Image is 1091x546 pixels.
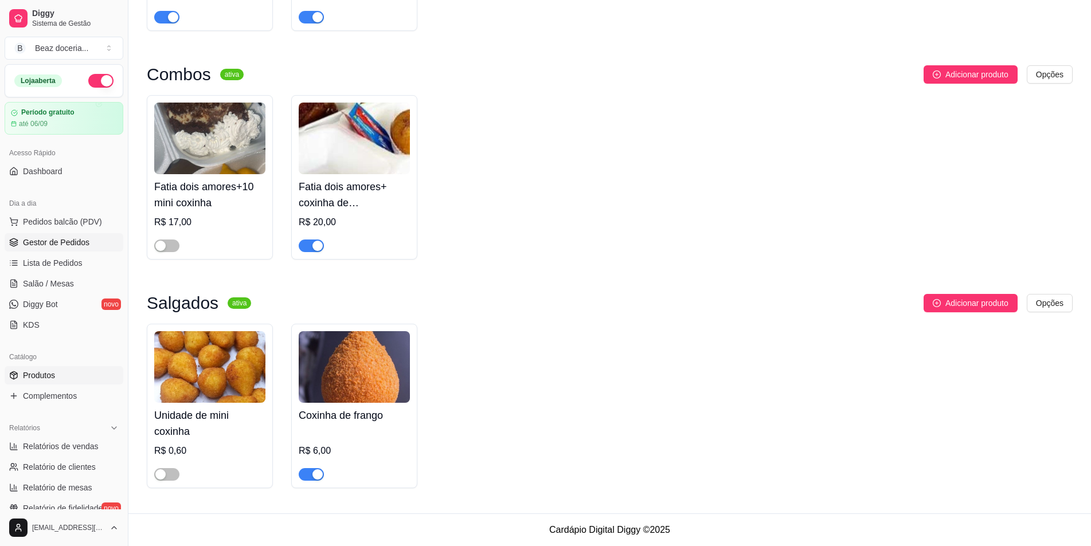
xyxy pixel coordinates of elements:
a: Relatório de fidelidadenovo [5,499,123,517]
h4: Unidade de mini coxinha [154,407,265,439]
a: Gestor de Pedidos [5,233,123,252]
article: até 06/09 [19,119,48,128]
a: KDS [5,316,123,334]
h3: Combos [147,68,211,81]
h3: Salgados [147,296,218,310]
div: Dia a dia [5,194,123,213]
h4: Fatia dois amores+ coxinha de [PERSON_NAME] [299,179,410,211]
div: Beaz doceria ... [35,42,88,54]
a: Relatório de mesas [5,478,123,497]
a: Complementos [5,387,123,405]
a: Salão / Mesas [5,274,123,293]
a: Dashboard [5,162,123,180]
span: Gestor de Pedidos [23,237,89,248]
span: Relatório de mesas [23,482,92,493]
button: Adicionar produto [924,65,1018,84]
div: R$ 6,00 [299,444,410,458]
span: Produtos [23,370,55,381]
a: Lista de Pedidos [5,254,123,272]
button: Alterar Status [88,74,114,88]
button: Select a team [5,37,123,60]
button: Adicionar produto [924,294,1018,312]
span: B [14,42,26,54]
div: R$ 0,60 [154,444,265,458]
span: Relatório de clientes [23,461,96,473]
button: [EMAIL_ADDRESS][DOMAIN_NAME] [5,514,123,541]
a: Relatório de clientes [5,458,123,476]
span: Adicionar produto [945,68,1008,81]
article: Período gratuito [21,108,75,117]
div: R$ 20,00 [299,215,410,229]
span: [EMAIL_ADDRESS][DOMAIN_NAME] [32,523,105,532]
span: Relatório de fidelidade [23,502,103,514]
span: Pedidos balcão (PDV) [23,216,102,227]
a: Relatórios de vendas [5,437,123,455]
img: product-image [299,331,410,403]
a: Produtos [5,366,123,384]
span: Salão / Mesas [23,278,74,289]
a: DiggySistema de Gestão [5,5,123,32]
span: Relatórios [9,423,40,433]
img: product-image [154,331,265,403]
button: Opções [1027,65,1073,84]
button: Opções [1027,294,1073,312]
footer: Cardápio Digital Diggy © 2025 [128,513,1091,546]
span: plus-circle [933,70,941,78]
button: Pedidos balcão (PDV) [5,213,123,231]
div: Acesso Rápido [5,144,123,162]
div: R$ 17,00 [154,215,265,229]
img: product-image [299,103,410,174]
a: Período gratuitoaté 06/09 [5,102,123,135]
span: Diggy [32,9,119,19]
span: Lista de Pedidos [23,257,83,269]
img: product-image [154,103,265,174]
div: Loja aberta [14,74,62,87]
span: Sistema de Gestão [32,19,119,28]
a: Diggy Botnovo [5,295,123,313]
span: Opções [1036,297,1063,309]
h4: Coxinha de frango [299,407,410,423]
sup: ativa [220,69,244,80]
span: Adicionar produto [945,297,1008,309]
span: KDS [23,319,40,331]
span: plus-circle [933,299,941,307]
span: Dashboard [23,166,62,177]
h4: Fatia dois amores+10 mini coxinha [154,179,265,211]
span: Diggy Bot [23,298,58,310]
span: Complementos [23,390,77,402]
sup: ativa [228,297,251,309]
span: Opções [1036,68,1063,81]
div: Catálogo [5,348,123,366]
span: Relatórios de vendas [23,441,99,452]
